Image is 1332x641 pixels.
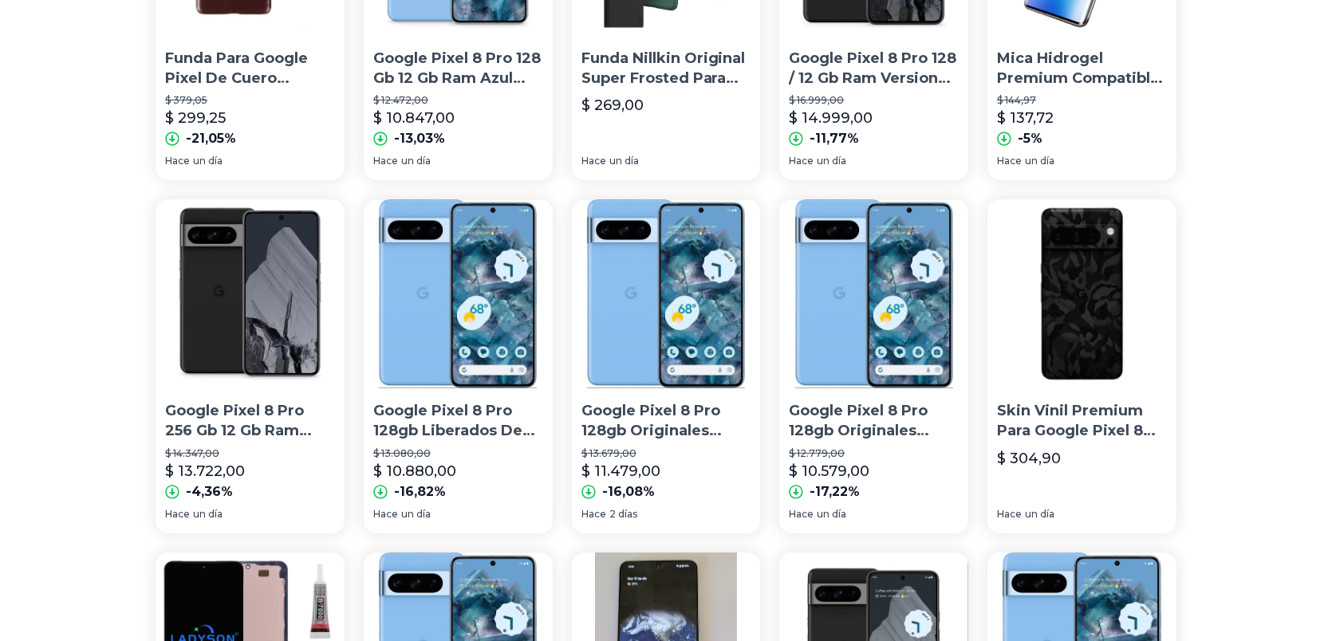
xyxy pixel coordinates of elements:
p: $ 10.579,00 [789,460,869,482]
a: Google Pixel 8 Pro 256 Gb 12 Gb Ram Negro Grado AGoogle Pixel 8 Pro 256 Gb 12 Gb Ram Negro Grado ... [156,199,345,533]
p: -5% [1018,129,1042,148]
p: $ 12.779,00 [789,447,959,460]
p: $ 13.080,00 [373,447,543,460]
span: 2 días [609,508,637,521]
span: Hace [373,155,398,167]
span: Hace [165,508,190,521]
span: Hace [165,155,190,167]
span: un día [1025,508,1054,521]
p: $ 14.347,00 [165,447,335,460]
p: Google Pixel 8 Pro 128 Gb 12 Gb Ram Azul Liberado Grado A [373,49,543,88]
img: Google Pixel 8 Pro 128gb Originales Liberados A Msi [572,199,761,388]
span: un día [1025,155,1054,167]
span: un día [817,508,846,521]
p: $ 299,25 [165,107,226,129]
p: -11,77% [810,129,859,148]
p: -4,36% [186,482,233,501]
img: Google Pixel 8 Pro 128gb Liberados De Exhibición A Msi [364,199,553,388]
p: $ 304,90 [997,447,1061,470]
p: -21,05% [186,129,236,148]
p: $ 13.722,00 [165,460,245,482]
a: Google Pixel 8 Pro 128gb Liberados De Exhibición A MsiGoogle Pixel 8 Pro 128gb Liberados De Exhib... [364,199,553,533]
span: Hace [373,508,398,521]
span: un día [401,508,431,521]
p: $ 10.847,00 [373,107,455,129]
p: $ 137,72 [997,107,1054,129]
a: Skin Vinil Premium Para Google Pixel 8 ProSkin Vinil Premium Para Google Pixel 8 Pro$ 304,90Haceu... [987,199,1176,533]
p: $ 16.999,00 [789,94,959,107]
p: -16,82% [394,482,446,501]
p: Skin Vinil Premium Para Google Pixel 8 Pro [997,401,1167,441]
p: $ 144,97 [997,94,1167,107]
p: -13,03% [394,129,445,148]
p: $ 269,00 [581,94,644,116]
p: Google Pixel 8 Pro 128 / 12 Gb Ram Version Usa Estetica 1 0 [789,49,959,88]
p: -16,08% [602,482,655,501]
span: Hace [789,155,814,167]
p: $ 13.679,00 [581,447,751,460]
p: $ 379,05 [165,94,335,107]
p: $ 11.479,00 [581,460,660,482]
p: $ 10.880,00 [373,460,456,482]
p: Google Pixel 8 Pro 128gb Liberados De Exhibición A Msi [373,401,543,441]
p: $ 14.999,00 [789,107,873,129]
span: Hace [581,508,606,521]
span: un día [193,155,223,167]
p: -17,22% [810,482,860,501]
img: Google Pixel 8 Pro 128gb Originales Liberados [779,199,968,388]
span: Hace [997,508,1022,521]
p: Mica Hidrogel Premium Compatible Con Google Pixel 8 Pro [997,49,1167,88]
p: Google Pixel 8 Pro 128gb Originales Liberados A Msi [581,401,751,441]
span: Hace [581,155,606,167]
p: Funda Para Google Pixel De Cuero Genuino 5 Al 8 Pro Colores [165,49,335,88]
span: Hace [789,508,814,521]
img: Google Pixel 8 Pro 256 Gb 12 Gb Ram Negro Grado A [156,199,345,388]
a: Google Pixel 8 Pro 128gb Originales Liberados A MsiGoogle Pixel 8 Pro 128gb Originales Liberados ... [572,199,761,533]
p: $ 12.472,00 [373,94,543,107]
p: Funda Nillkin Original Super Frosted Para Google Pixel 8 Pro [581,49,751,88]
a: Google Pixel 8 Pro 128gb Originales LiberadosGoogle Pixel 8 Pro 128gb Originales Liberados$ 12.77... [779,199,968,533]
span: Hace [997,155,1022,167]
span: un día [401,155,431,167]
span: un día [817,155,846,167]
p: Google Pixel 8 Pro 128gb Originales Liberados [789,401,959,441]
span: un día [193,508,223,521]
p: Google Pixel 8 Pro 256 Gb 12 Gb Ram Negro Grado A [165,401,335,441]
img: Skin Vinil Premium Para Google Pixel 8 Pro [987,199,1176,388]
span: un día [609,155,639,167]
